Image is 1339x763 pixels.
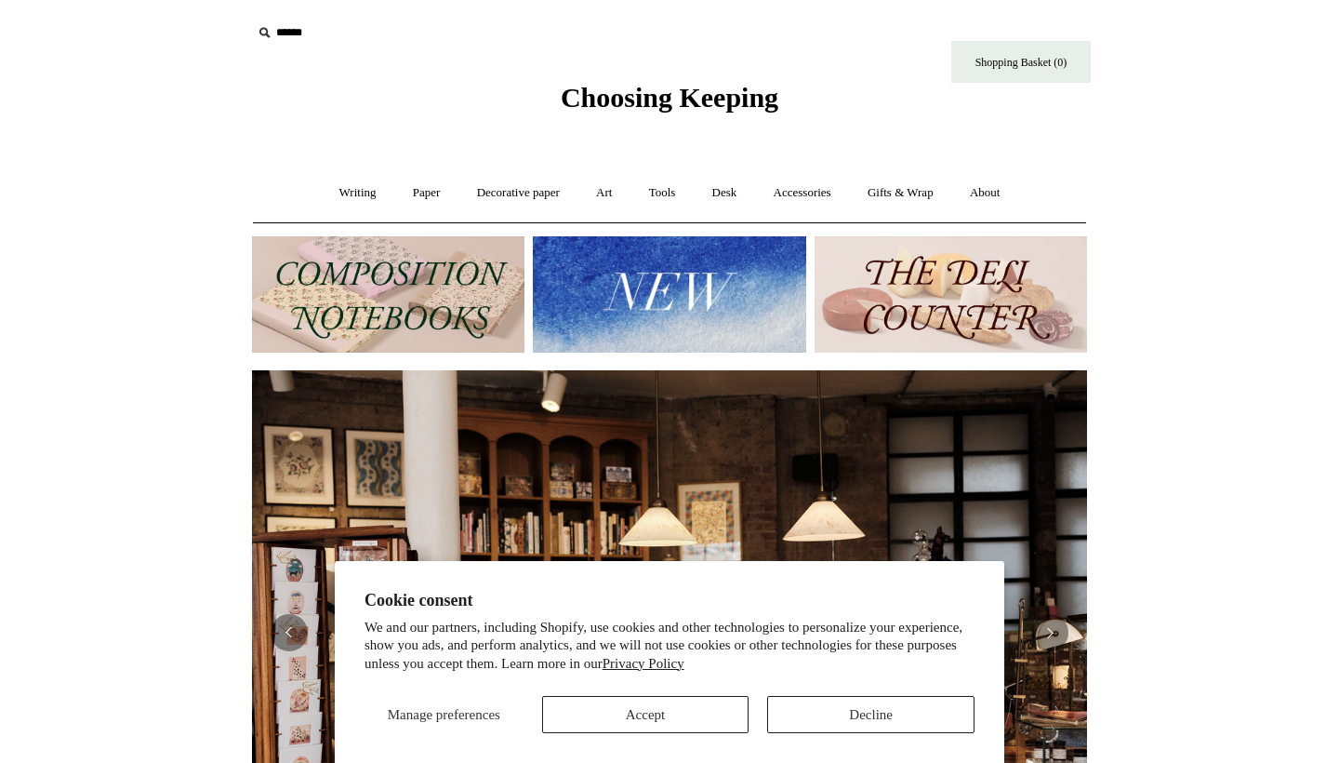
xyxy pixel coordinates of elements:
a: Gifts & Wrap [851,168,950,218]
a: Privacy Policy [603,656,684,671]
button: Manage preferences [365,696,524,733]
a: Paper [396,168,457,218]
button: Previous [271,614,308,651]
a: Choosing Keeping [561,97,778,110]
a: Shopping Basket (0) [951,41,1091,83]
button: Accept [542,696,749,733]
a: Desk [696,168,754,218]
h2: Cookie consent [365,591,974,610]
p: We and our partners, including Shopify, use cookies and other technologies to personalize your ex... [365,619,974,674]
button: Decline [767,696,974,733]
a: Decorative paper [460,168,577,218]
img: The Deli Counter [815,236,1087,353]
span: Manage preferences [388,707,500,722]
a: About [953,168,1017,218]
a: Art [579,168,629,218]
button: Next [1031,614,1068,651]
img: New.jpg__PID:f73bdf93-380a-4a35-bcfe-7823039498e1 [533,236,805,353]
img: 202302 Composition ledgers.jpg__PID:69722ee6-fa44-49dd-a067-31375e5d54ec [252,236,524,353]
a: Tools [632,168,693,218]
a: Writing [323,168,393,218]
a: Accessories [757,168,848,218]
span: Choosing Keeping [561,82,778,113]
